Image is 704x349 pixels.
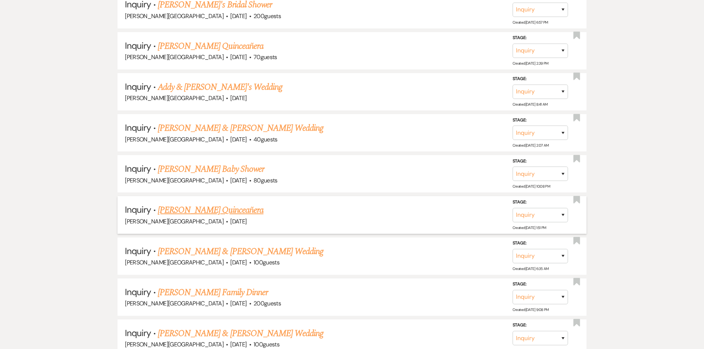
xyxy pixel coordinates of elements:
[125,81,151,92] span: Inquiry
[125,94,224,102] span: [PERSON_NAME][GEOGRAPHIC_DATA]
[125,286,151,298] span: Inquiry
[513,75,568,83] label: Stage:
[230,136,246,143] span: [DATE]
[125,259,224,266] span: [PERSON_NAME][GEOGRAPHIC_DATA]
[158,162,264,176] a: [PERSON_NAME] Baby Shower
[513,61,548,66] span: Created: [DATE] 2:39 PM
[254,341,279,348] span: 100 guests
[230,177,246,184] span: [DATE]
[125,136,224,143] span: [PERSON_NAME][GEOGRAPHIC_DATA]
[513,239,568,247] label: Stage:
[254,53,277,61] span: 70 guests
[230,341,246,348] span: [DATE]
[125,177,224,184] span: [PERSON_NAME][GEOGRAPHIC_DATA]
[158,245,323,258] a: [PERSON_NAME] & [PERSON_NAME] Wedding
[125,40,151,51] span: Inquiry
[513,307,549,312] span: Created: [DATE] 9:08 PM
[125,245,151,257] span: Inquiry
[230,218,246,225] span: [DATE]
[254,177,278,184] span: 80 guests
[158,122,323,135] a: [PERSON_NAME] & [PERSON_NAME] Wedding
[230,259,246,266] span: [DATE]
[125,12,224,20] span: [PERSON_NAME][GEOGRAPHIC_DATA]
[513,266,549,271] span: Created: [DATE] 6:35 AM
[125,300,224,307] span: [PERSON_NAME][GEOGRAPHIC_DATA]
[513,157,568,165] label: Stage:
[513,20,548,24] span: Created: [DATE] 6:57 PM
[513,116,568,124] label: Stage:
[125,53,224,61] span: [PERSON_NAME][GEOGRAPHIC_DATA]
[125,163,151,174] span: Inquiry
[254,12,281,20] span: 200 guests
[513,184,550,189] span: Created: [DATE] 10:08 PM
[513,225,546,230] span: Created: [DATE] 1:51 PM
[230,53,246,61] span: [DATE]
[254,300,281,307] span: 200 guests
[513,143,549,148] span: Created: [DATE] 2:07 AM
[125,204,151,215] span: Inquiry
[254,136,278,143] span: 40 guests
[230,94,246,102] span: [DATE]
[513,321,568,329] label: Stage:
[158,81,282,94] a: Addy & [PERSON_NAME]'s Wedding
[125,122,151,133] span: Inquiry
[158,203,263,217] a: [PERSON_NAME] Quinceañera
[230,12,246,20] span: [DATE]
[125,327,151,339] span: Inquiry
[513,198,568,206] label: Stage:
[230,300,246,307] span: [DATE]
[254,259,279,266] span: 100 guests
[158,40,263,53] a: [PERSON_NAME] Quinceañera
[125,218,224,225] span: [PERSON_NAME][GEOGRAPHIC_DATA]
[513,280,568,288] label: Stage:
[513,102,548,107] span: Created: [DATE] 8:41 AM
[158,327,323,340] a: [PERSON_NAME] & [PERSON_NAME] Wedding
[513,34,568,42] label: Stage:
[125,341,224,348] span: [PERSON_NAME][GEOGRAPHIC_DATA]
[158,286,268,299] a: [PERSON_NAME] Family Dinner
